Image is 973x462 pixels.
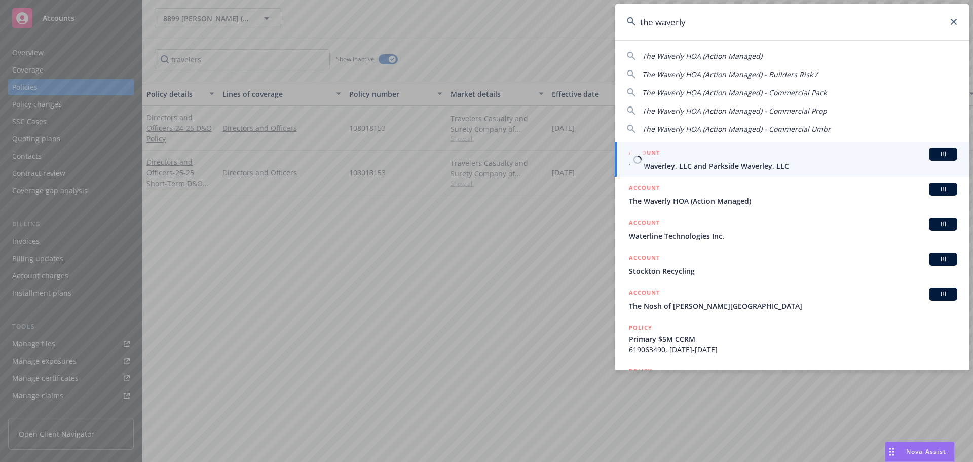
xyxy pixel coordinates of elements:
h5: ACCOUNT [629,183,660,195]
span: BI [933,185,953,194]
span: The Waverly HOA (Action Managed) - Commercial Prop [642,106,827,116]
span: Primary $5M CCRM [629,334,957,344]
span: Stockton Recycling [629,266,957,276]
span: BI [933,255,953,264]
a: ACCOUNTBIWaterline Technologies Inc. [615,212,969,247]
span: The Waverly HOA (Action Managed) - Commercial Umbr [642,124,831,134]
h5: POLICY [629,366,652,376]
h5: ACCOUNT [629,148,660,160]
a: ACCOUNTBIThe Nosh of [PERSON_NAME][GEOGRAPHIC_DATA] [615,282,969,317]
h5: ACCOUNT [629,253,660,265]
a: POLICY [615,361,969,404]
h5: ACCOUNT [629,218,660,230]
span: BI [933,150,953,159]
h5: ACCOUNT [629,288,660,300]
span: Nova Assist [906,447,946,456]
a: ACCOUNTBIThe Waverly HOA (Action Managed) [615,177,969,212]
span: 619063490, [DATE]-[DATE] [629,344,957,355]
span: BI [933,220,953,229]
span: The Nosh of [PERSON_NAME][GEOGRAPHIC_DATA] [629,301,957,311]
input: Search... [615,4,969,40]
span: The Waverly HOA (Action Managed) - Builders Risk / [642,69,817,79]
span: BI [933,290,953,299]
h5: POLICY [629,323,652,333]
span: The Waverly HOA (Action Managed) - Commercial Pack [642,88,827,97]
a: POLICYPrimary $5M CCRM619063490, [DATE]-[DATE] [615,317,969,361]
span: The Waverly HOA (Action Managed) [629,196,957,206]
span: The Waverley, LLC and Parkside Waverley, LLC [629,161,957,171]
a: ACCOUNTBIThe Waverley, LLC and Parkside Waverley, LLC [615,142,969,177]
a: ACCOUNTBIStockton Recycling [615,247,969,282]
button: Nova Assist [885,442,955,462]
span: The Waverly HOA (Action Managed) [642,51,762,61]
div: Drag to move [885,442,898,461]
span: Waterline Technologies Inc. [629,231,957,241]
